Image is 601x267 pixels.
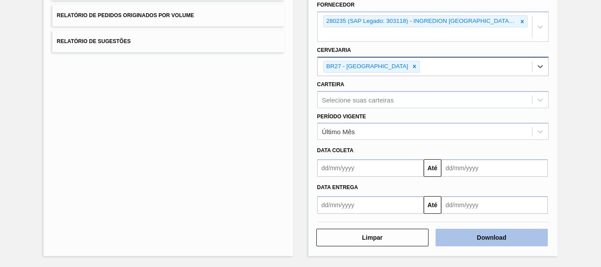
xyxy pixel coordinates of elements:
[441,196,548,214] input: dd/mm/yyyy
[317,196,424,214] input: dd/mm/yyyy
[316,229,429,246] button: Limpar
[317,113,366,120] label: Período Vigente
[317,2,355,8] label: Fornecedor
[322,96,394,103] div: Selecione suas carteiras
[317,81,344,88] label: Carteira
[317,159,424,177] input: dd/mm/yyyy
[322,128,355,135] div: Último Mês
[52,31,284,52] button: Relatório de Sugestões
[52,5,284,26] button: Relatório de Pedidos Originados por Volume
[324,16,517,27] div: 280235 (SAP Legado: 303118) - INGREDION [GEOGRAPHIC_DATA] INGREDIENTES
[324,61,410,72] div: BR27 - [GEOGRAPHIC_DATA]
[57,12,194,18] span: Relatório de Pedidos Originados por Volume
[424,159,441,177] button: Até
[317,147,354,154] span: Data coleta
[441,159,548,177] input: dd/mm/yyyy
[57,38,131,44] span: Relatório de Sugestões
[317,47,351,53] label: Cervejaria
[317,184,358,190] span: Data entrega
[436,229,548,246] button: Download
[424,196,441,214] button: Até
